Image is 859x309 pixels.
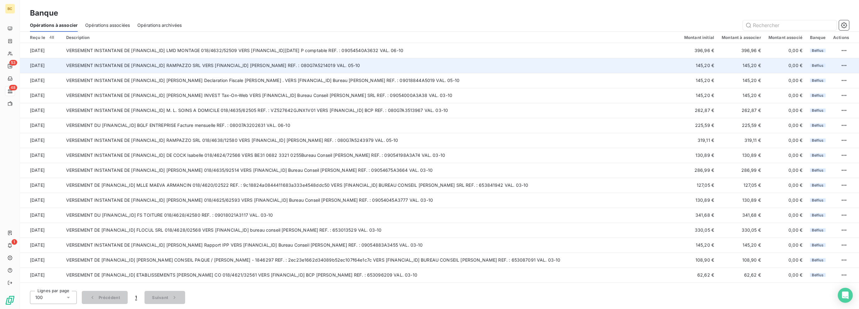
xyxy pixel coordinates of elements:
[85,22,130,28] span: Opérations associées
[718,88,765,103] td: 145,20 €
[12,239,17,245] span: 1
[718,118,765,133] td: 225,59 €
[718,58,765,73] td: 145,20 €
[30,35,59,40] div: Reçu le
[765,148,806,163] td: 0,00 €
[812,153,823,157] span: Belfius
[62,73,680,88] td: VERSEMENT INSTANTANE DE [FINANCIAL_ID] [PERSON_NAME] Declaration Fiscale [PERSON_NAME] . VERS [FI...
[718,43,765,58] td: 396,96 €
[20,282,62,297] td: [DATE]
[62,58,680,73] td: VERSEMENT INSTANTANE DE [FINANCIAL_ID] RAMPAZZO SRL VERS [FINANCIAL_ID] [PERSON_NAME] REF. : 080G...
[20,253,62,268] td: [DATE]
[62,282,680,297] td: VERSEMENT DE [FINANCIAL_ID] SHYMKINA [PERSON_NAME] VASYLIVN 018/4640/02540 VERS BE31 0682 3321 02...
[680,208,718,223] td: 341,68 €
[812,243,823,247] span: Belfius
[62,238,680,253] td: VERSEMENT INSTANTANE DE [FINANCIAL_ID] [PERSON_NAME] Rapport IPP VERS [FINANCIAL_ID] Bureau Conse...
[812,228,823,232] span: Belfius
[680,238,718,253] td: 145,20 €
[20,133,62,148] td: [DATE]
[62,103,680,118] td: VERSEMENT INSTANTANE DE [FINANCIAL_ID] M. L. SOINS A DOMICILE 018/4635/62505 REF. : VZ527642GJNX1...
[35,294,43,301] span: 100
[812,198,823,202] span: Belfius
[135,295,137,300] span: 1
[30,7,58,19] h3: Banque
[66,35,677,40] div: Description
[680,223,718,238] td: 330,05 €
[765,163,806,178] td: 0,00 €
[718,163,765,178] td: 286,99 €
[765,88,806,103] td: 0,00 €
[62,253,680,268] td: VERSEMENT DE [FINANCIAL_ID] [PERSON_NAME] CONSEIL PAQUE / [PERSON_NAME] - 1846297 REF. : 2ec23e16...
[20,43,62,58] td: [DATE]
[765,178,806,193] td: 0,00 €
[743,20,837,30] input: Rechercher
[718,223,765,238] td: 330,05 €
[62,178,680,193] td: VERSEMENT DE [FINANCIAL_ID] MLLE MAEVA ARMANCIN 018/4620/02522 REF. : 9c18824a0844411683a333e4548...
[137,22,182,28] span: Opérations archivées
[9,60,17,65] span: 53
[684,35,714,40] div: Montant initial
[812,183,823,187] span: Belfius
[20,88,62,103] td: [DATE]
[62,163,680,178] td: VERSEMENT INSTANTANE DE [FINANCIAL_ID] [PERSON_NAME] 018/4635/92514 VERS [FINANCIAL_ID] Bureau Co...
[765,223,806,238] td: 0,00 €
[82,291,128,304] button: Précédent
[718,208,765,223] td: 341,68 €
[812,49,823,52] span: Belfius
[765,73,806,88] td: 0,00 €
[765,193,806,208] td: 0,00 €
[812,64,823,67] span: Belfius
[765,43,806,58] td: 0,00 €
[20,208,62,223] td: [DATE]
[680,193,718,208] td: 130,89 €
[718,148,765,163] td: 130,89 €
[680,282,718,297] td: 100,77 €
[812,168,823,172] span: Belfius
[680,148,718,163] td: 130,89 €
[48,35,56,40] span: 48
[838,288,853,303] div: Open Intercom Messenger
[680,103,718,118] td: 262,87 €
[62,223,680,238] td: VERSEMENT DE [FINANCIAL_ID] FLOCUL SRL 018/4628/02568 VERS [FINANCIAL_ID] bureau conseil [PERSON_...
[5,4,15,14] div: BC
[62,193,680,208] td: VERSEMENT INSTANTANE DE [FINANCIAL_ID] [PERSON_NAME] 018/4625/62593 VERS [FINANCIAL_ID] Bureau Co...
[62,148,680,163] td: VERSEMENT INSTANTANE DE [FINANCIAL_ID] DE COCK Isabelle 018/4624/72566 VERS BE31 0682 3321 0255Bu...
[20,163,62,178] td: [DATE]
[20,103,62,118] td: [DATE]
[833,35,849,40] div: Actions
[718,178,765,193] td: 127,05 €
[62,208,680,223] td: VERSEMENT DU [FINANCIAL_ID] FS TOITURE 018/4628/42580 REF. : 09018021A3117 VAL. 03-10
[765,58,806,73] td: 0,00 €
[5,295,15,305] img: Logo LeanPay
[62,43,680,58] td: VERSEMENT INSTANTANE DE [FINANCIAL_ID] LMD MONTAGE 018/4632/52509 VERS [FINANCIAL_ID][DATE] P com...
[812,213,823,217] span: Belfius
[718,253,765,268] td: 108,90 €
[722,35,761,40] div: Montant à associer
[128,291,145,304] button: 1
[812,94,823,97] span: Belfius
[20,118,62,133] td: [DATE]
[680,133,718,148] td: 319,11 €
[20,268,62,282] td: [DATE]
[718,73,765,88] td: 145,20 €
[62,133,680,148] td: VERSEMENT INSTANTANE DE [FINANCIAL_ID] RAMPAZZO SRL 018/4638/12580 VERS [FINANCIAL_ID] [PERSON_NA...
[765,133,806,148] td: 0,00 €
[765,118,806,133] td: 0,00 €
[812,258,823,262] span: Belfius
[718,238,765,253] td: 145,20 €
[680,43,718,58] td: 396,96 €
[680,73,718,88] td: 145,20 €
[718,133,765,148] td: 319,11 €
[20,193,62,208] td: [DATE]
[718,193,765,208] td: 130,89 €
[680,253,718,268] td: 108,90 €
[812,138,823,142] span: Belfius
[812,123,823,127] span: Belfius
[680,163,718,178] td: 286,99 €
[812,273,823,277] span: Belfius
[20,58,62,73] td: [DATE]
[20,148,62,163] td: [DATE]
[30,22,78,28] span: Opérations à associer
[62,118,680,133] td: VERSEMENT DU [FINANCIAL_ID] BGLF ENTREPRISE Facture mensuelle REF. : 08007A3202631 VAL. 06-10
[680,58,718,73] td: 145,20 €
